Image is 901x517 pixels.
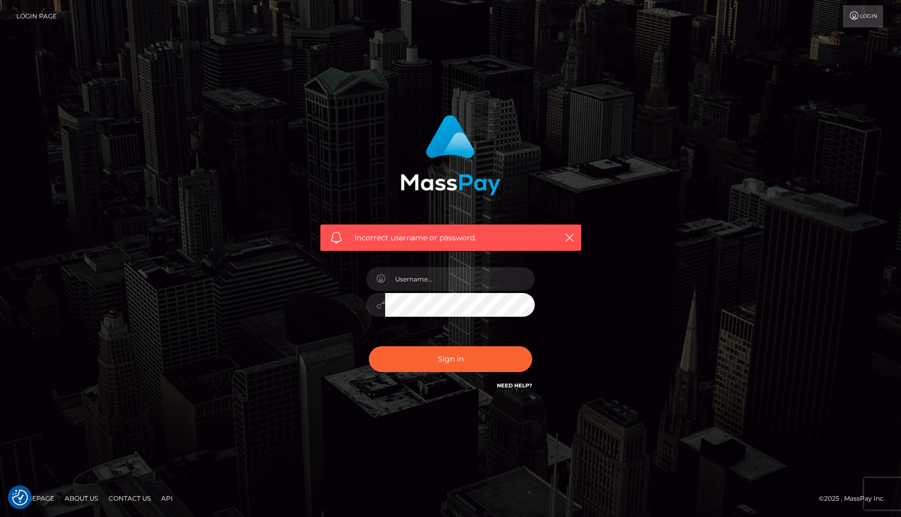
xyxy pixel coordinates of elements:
[16,5,57,27] a: Login Page
[12,490,58,506] a: Homepage
[157,490,177,506] a: API
[843,5,883,27] a: Login
[104,490,155,506] a: Contact Us
[385,267,535,291] input: Username...
[12,490,28,505] button: Consent Preferences
[400,115,501,196] img: MassPay Login
[355,232,547,243] span: Incorrect username or password.
[819,493,893,504] div: © 2025 , MassPay Inc.
[369,346,532,372] button: Sign in
[497,382,532,389] a: Need Help?
[61,490,102,506] a: About Us
[12,490,28,505] img: Revisit consent button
